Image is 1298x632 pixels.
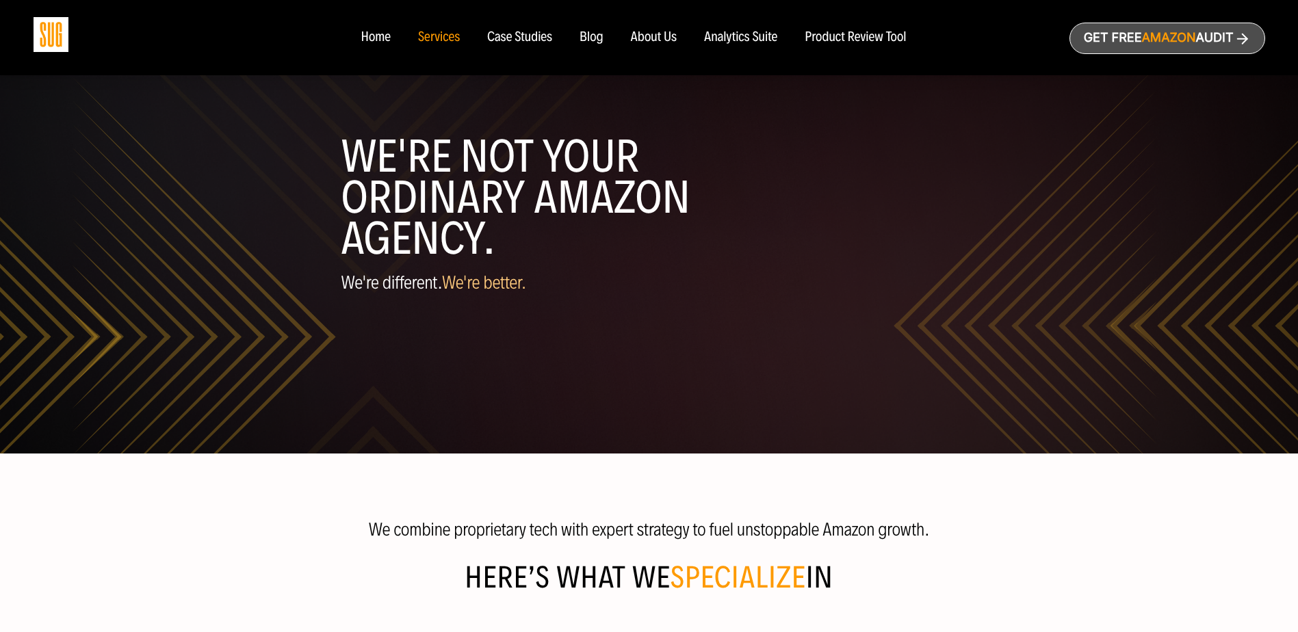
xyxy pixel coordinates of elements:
[442,272,526,293] span: We're better.
[341,273,957,293] p: We're different.
[631,30,677,45] a: About Us
[352,519,947,540] p: We combine proprietary tech with expert strategy to fuel unstoppable Amazon growth.
[704,30,777,45] a: Analytics Suite
[34,564,1265,608] h2: Here’s what We in
[361,30,390,45] a: Home
[1069,23,1265,54] a: Get freeAmazonAudit
[1141,31,1195,45] span: Amazon
[418,30,460,45] a: Services
[487,30,552,45] a: Case Studies
[671,559,806,596] span: specialize
[341,136,957,259] h1: WE'RE NOT YOUR ORDINARY AMAZON AGENCY.
[34,17,68,52] img: Sug
[580,30,603,45] a: Blog
[805,30,906,45] a: Product Review Tool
